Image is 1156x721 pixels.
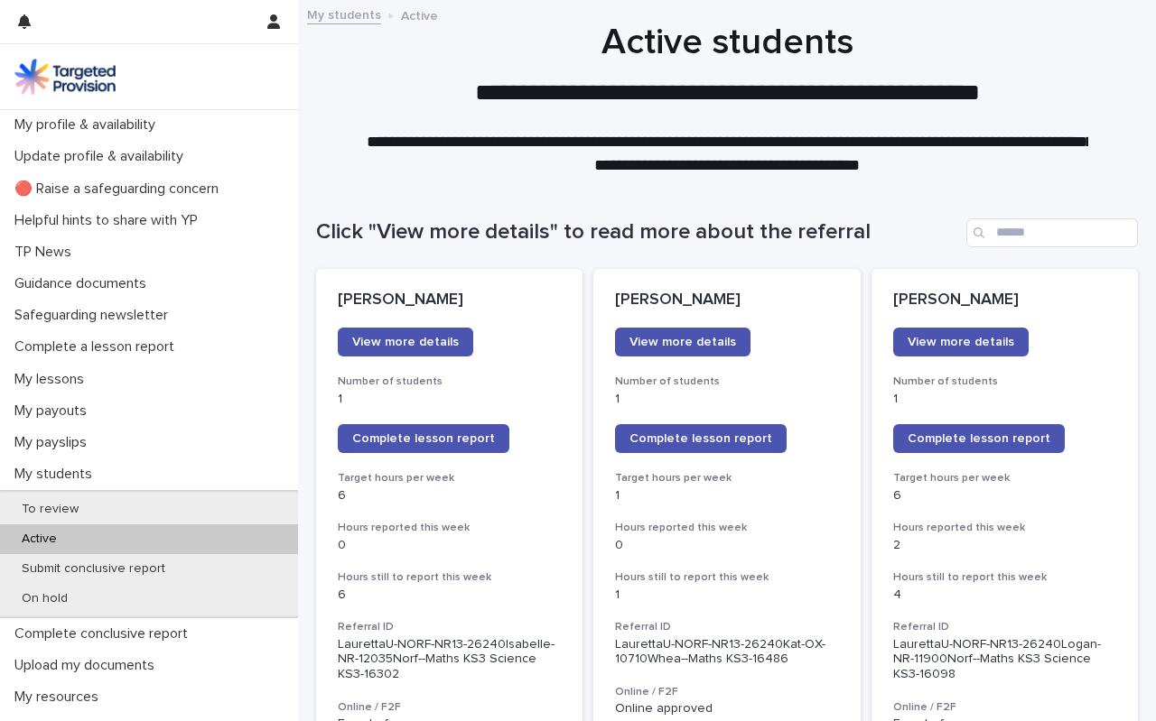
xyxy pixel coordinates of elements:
[7,434,101,451] p: My payslips
[615,471,838,485] h3: Target hours per week
[338,291,561,310] p: [PERSON_NAME]
[316,21,1138,64] h1: Active students
[893,637,1116,682] p: LaurettaU-NORF-NR13-26240Logan-NR-11900Norf--Maths KS3 Science KS3-16098
[7,371,98,388] p: My lessons
[908,432,1050,445] span: Complete lesson report
[615,637,838,668] p: LaurettaU-NORF-NR13-26240Kat-OX-10710Whea--Maths KS3-16486
[7,148,198,165] p: Update profile & availability
[338,637,561,682] p: LaurettaU-NORF-NR13-26240Isabelle-NR-12035Norf--Maths KS3 Science KS3-16302
[615,685,838,699] h3: Online / F2F
[7,625,202,642] p: Complete conclusive report
[615,570,838,585] h3: Hours still to report this week
[338,521,561,535] h3: Hours reported this week
[338,374,561,389] h3: Number of students
[629,432,772,445] span: Complete lesson report
[7,116,170,134] p: My profile & availability
[338,587,561,603] p: 6
[893,570,1116,585] h3: Hours still to report this week
[893,587,1116,603] p: 4
[893,538,1116,553] p: 2
[307,4,381,24] a: My students
[893,291,1116,310] p: [PERSON_NAME]
[401,5,438,24] p: Active
[14,59,116,95] img: M5nRWzHhSzIhMunXDL62
[615,701,838,716] p: Online approved
[7,689,113,706] p: My resources
[7,244,86,261] p: TP News
[338,392,561,407] p: 1
[7,466,107,483] p: My students
[338,538,561,553] p: 0
[338,700,561,715] h3: Online / F2F
[615,392,838,407] p: 1
[893,392,1116,407] p: 1
[7,275,161,292] p: Guidance documents
[629,336,736,348] span: View more details
[615,374,838,389] h3: Number of students
[615,587,838,603] p: 1
[615,538,838,553] p: 0
[338,570,561,585] h3: Hours still to report this week
[338,328,473,356] a: View more details
[7,307,182,324] p: Safeguarding newsletter
[338,471,561,485] h3: Target hours per week
[893,521,1116,535] h3: Hours reported this week
[615,291,838,310] p: [PERSON_NAME]
[7,591,82,606] p: On hold
[908,336,1014,348] span: View more details
[7,212,212,229] p: Helpful hints to share with YP
[7,338,189,356] p: Complete a lesson report
[893,488,1116,504] p: 6
[7,180,233,198] p: 🔴 Raise a safeguarding concern
[893,471,1116,485] h3: Target hours per week
[338,620,561,634] h3: Referral ID
[352,432,495,445] span: Complete lesson report
[893,424,1065,453] a: Complete lesson report
[615,328,750,356] a: View more details
[893,700,1116,715] h3: Online / F2F
[615,521,838,535] h3: Hours reported this week
[7,402,101,420] p: My payouts
[7,502,93,517] p: To review
[615,424,787,453] a: Complete lesson report
[7,561,180,577] p: Submit conclusive report
[615,620,838,634] h3: Referral ID
[338,424,509,453] a: Complete lesson report
[893,374,1116,389] h3: Number of students
[7,532,71,547] p: Active
[893,328,1029,356] a: View more details
[7,657,169,674] p: Upload my documents
[966,218,1138,247] input: Search
[352,336,459,348] span: View more details
[338,488,561,504] p: 6
[316,219,959,245] h1: Click "View more details" to read more about the referral
[893,620,1116,634] h3: Referral ID
[615,488,838,504] p: 1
